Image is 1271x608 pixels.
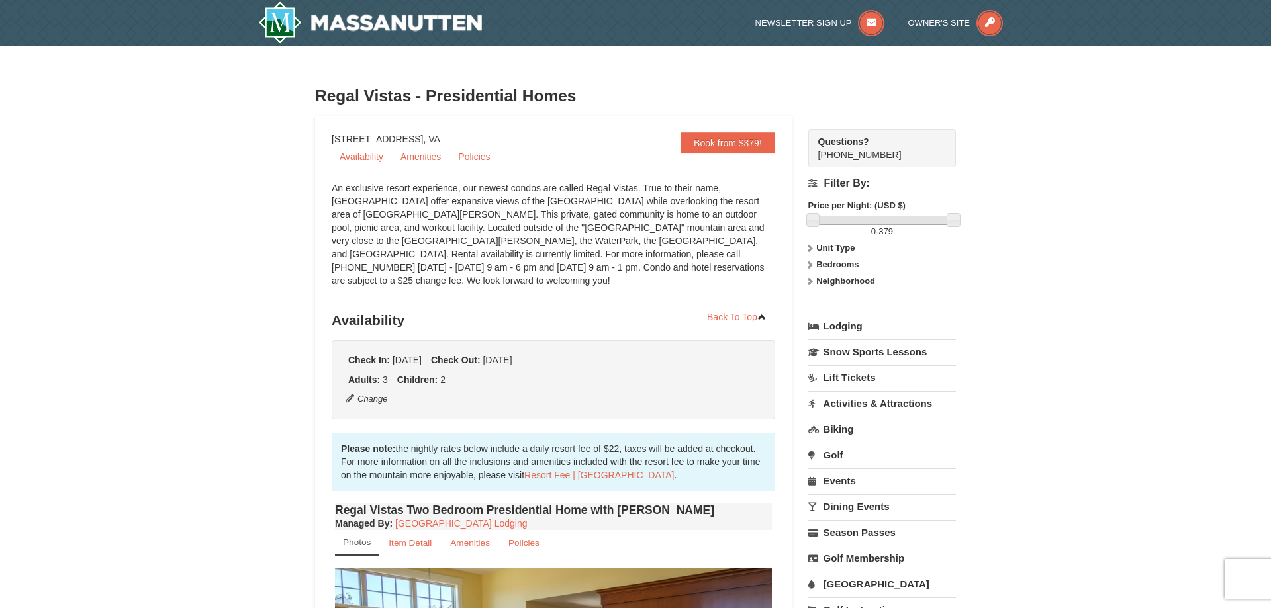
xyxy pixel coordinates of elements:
div: An exclusive resort experience, our newest condos are called Regal Vistas. True to their name, [G... [332,181,775,300]
strong: Children: [397,374,438,385]
span: 0 [871,226,876,236]
span: [PHONE_NUMBER] [818,135,932,160]
a: Resort Fee | [GEOGRAPHIC_DATA] [524,470,674,480]
a: Lodging [808,314,956,338]
a: [GEOGRAPHIC_DATA] [808,572,956,596]
a: Biking [808,417,956,441]
a: Newsletter Sign Up [755,18,885,28]
strong: : [335,518,393,529]
a: [GEOGRAPHIC_DATA] Lodging [395,518,527,529]
a: Amenities [393,147,449,167]
button: Change [345,392,389,406]
h4: Filter By: [808,177,956,189]
a: Owner's Site [908,18,1004,28]
span: Owner's Site [908,18,970,28]
h3: Regal Vistas - Presidential Homes [315,83,956,109]
small: Item Detail [389,538,432,548]
div: the nightly rates below include a daily resort fee of $22, taxes will be added at checkout. For m... [332,433,775,491]
h4: Regal Vistas Two Bedroom Presidential Home with [PERSON_NAME] [335,503,772,517]
img: Massanutten Resort Logo [258,1,482,44]
strong: Unit Type [816,243,855,253]
strong: Price per Night: (USD $) [808,200,906,210]
a: Lift Tickets [808,365,956,390]
small: Policies [508,538,540,548]
strong: Bedrooms [816,259,859,269]
label: - [808,225,956,238]
span: 2 [440,374,446,385]
span: 379 [878,226,893,236]
a: Dining Events [808,494,956,519]
a: Snow Sports Lessons [808,339,956,364]
small: Photos [343,537,371,547]
a: Season Passes [808,520,956,544]
a: Book from $379! [681,132,775,153]
strong: Check In: [348,355,390,365]
a: Massanutten Resort [258,1,482,44]
strong: Please note: [341,443,395,454]
span: [DATE] [393,355,422,365]
h3: Availability [332,307,775,333]
a: Golf [808,443,956,467]
a: Item Detail [380,530,440,556]
a: Photos [335,530,379,556]
span: Newsletter Sign Up [755,18,852,28]
a: Policies [500,530,548,556]
a: Policies [450,147,498,167]
strong: Questions? [818,136,869,147]
span: 3 [383,374,388,385]
span: Managed By [335,518,389,529]
a: Amenities [442,530,498,556]
strong: Adults: [348,374,380,385]
a: Back To Top [698,307,775,327]
a: Activities & Attractions [808,391,956,415]
a: Availability [332,147,391,167]
a: Events [808,468,956,493]
strong: Check Out: [431,355,481,365]
strong: Neighborhood [816,276,875,286]
a: Golf Membership [808,546,956,570]
span: [DATE] [483,355,512,365]
small: Amenities [450,538,490,548]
